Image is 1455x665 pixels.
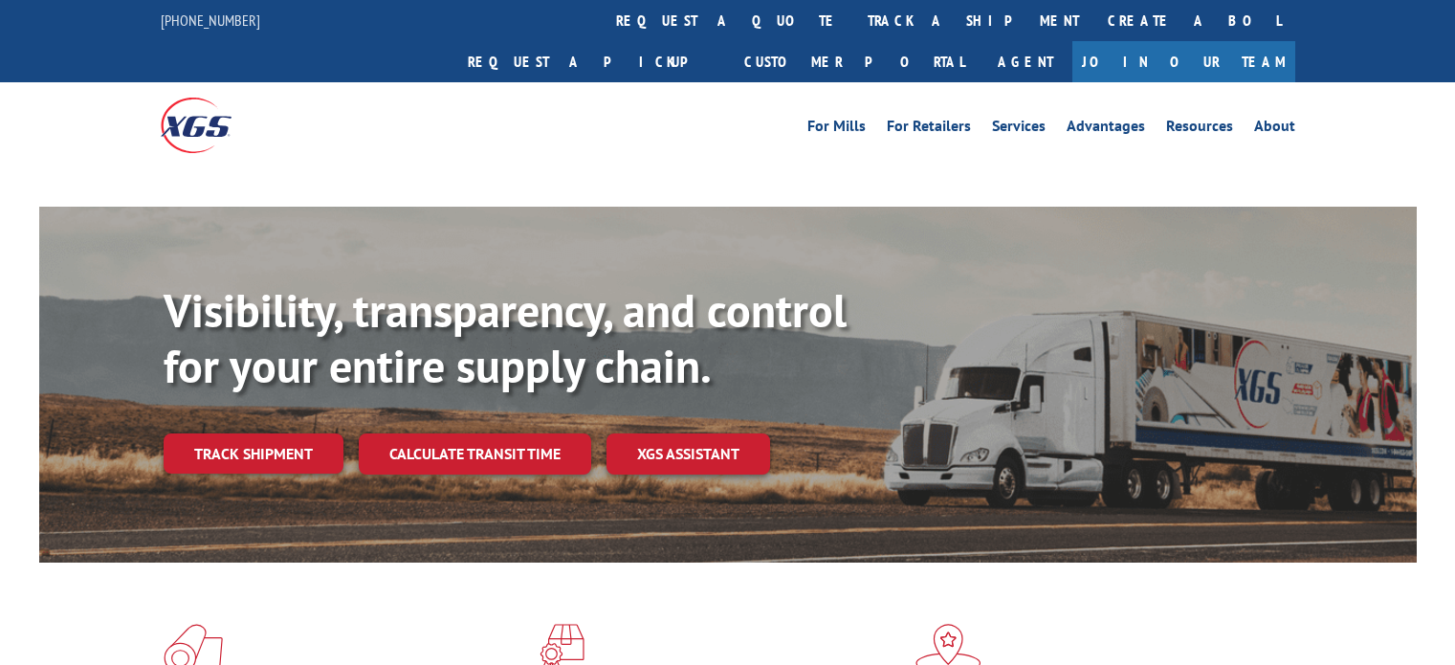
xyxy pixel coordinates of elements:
a: About [1254,119,1295,140]
a: Join Our Team [1072,41,1295,82]
a: For Mills [807,119,866,140]
a: Request a pickup [453,41,730,82]
a: Advantages [1067,119,1145,140]
a: Calculate transit time [359,433,591,475]
a: Agent [979,41,1072,82]
a: Services [992,119,1046,140]
a: Customer Portal [730,41,979,82]
b: Visibility, transparency, and control for your entire supply chain. [164,280,847,395]
a: For Retailers [887,119,971,140]
a: XGS ASSISTANT [606,433,770,475]
a: Track shipment [164,433,343,474]
a: [PHONE_NUMBER] [161,11,260,30]
a: Resources [1166,119,1233,140]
